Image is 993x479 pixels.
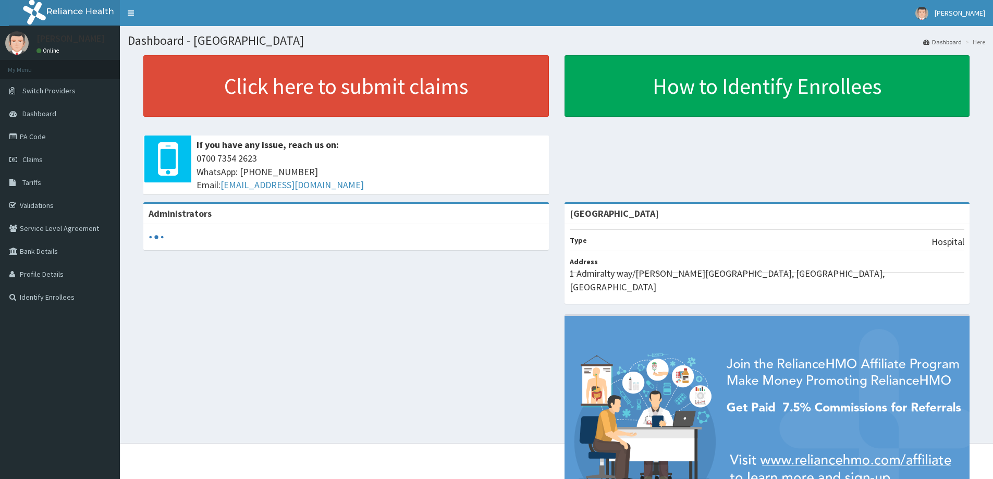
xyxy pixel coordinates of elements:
svg: audio-loading [149,229,164,245]
b: Address [570,257,598,266]
p: 1 Admiralty way/[PERSON_NAME][GEOGRAPHIC_DATA], [GEOGRAPHIC_DATA], [GEOGRAPHIC_DATA] [570,267,965,293]
span: Dashboard [22,109,56,118]
h1: Dashboard - [GEOGRAPHIC_DATA] [128,34,985,47]
b: If you have any issue, reach us on: [197,139,339,151]
a: Dashboard [923,38,962,46]
p: Hospital [931,235,964,249]
strong: [GEOGRAPHIC_DATA] [570,207,659,219]
span: Claims [22,155,43,164]
span: Switch Providers [22,86,76,95]
a: Click here to submit claims [143,55,549,117]
a: Online [36,47,62,54]
a: How to Identify Enrollees [565,55,970,117]
span: [PERSON_NAME] [935,8,985,18]
span: 0700 7354 2623 WhatsApp: [PHONE_NUMBER] Email: [197,152,544,192]
b: Type [570,236,587,245]
img: User Image [915,7,928,20]
b: Administrators [149,207,212,219]
span: Tariffs [22,178,41,187]
a: [EMAIL_ADDRESS][DOMAIN_NAME] [220,179,364,191]
li: Here [963,38,985,46]
p: [PERSON_NAME] [36,34,105,43]
img: User Image [5,31,29,55]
